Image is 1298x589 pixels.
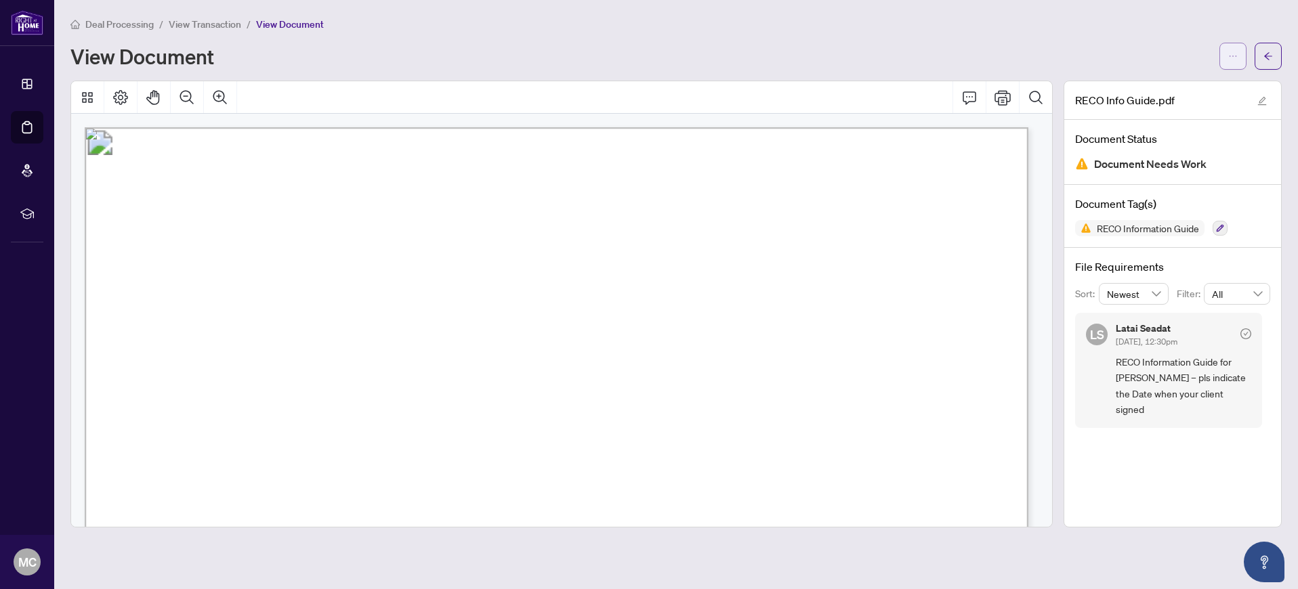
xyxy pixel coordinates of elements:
h1: View Document [70,45,214,67]
span: RECO Info Guide.pdf [1075,92,1175,108]
span: View Document [256,18,324,30]
h4: Document Status [1075,131,1270,147]
p: Filter: [1177,286,1204,301]
h4: Document Tag(s) [1075,196,1270,212]
li: / [159,16,163,32]
img: Status Icon [1075,220,1091,236]
span: RECO Information Guide [1091,223,1205,233]
span: All [1212,284,1262,304]
span: Document Needs Work [1094,155,1207,173]
span: arrow-left [1263,51,1273,61]
h4: File Requirements [1075,259,1270,275]
span: check-circle [1240,328,1251,339]
span: MC [18,552,37,571]
span: RECO Information Guide for [PERSON_NAME] – pls indicate the Date when your client signed [1116,354,1251,418]
span: Newest [1107,284,1161,304]
p: Sort: [1075,286,1099,301]
span: [DATE], 12:30pm [1116,336,1177,347]
span: View Transaction [169,18,241,30]
span: home [70,20,80,29]
span: edit [1257,96,1267,106]
img: logo [11,10,43,35]
li: / [247,16,251,32]
span: ellipsis [1228,51,1238,61]
button: Open asap [1244,542,1284,582]
img: Document Status [1075,157,1089,171]
span: Deal Processing [85,18,154,30]
span: LS [1090,325,1104,344]
h5: Latai Seadat [1116,324,1177,333]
